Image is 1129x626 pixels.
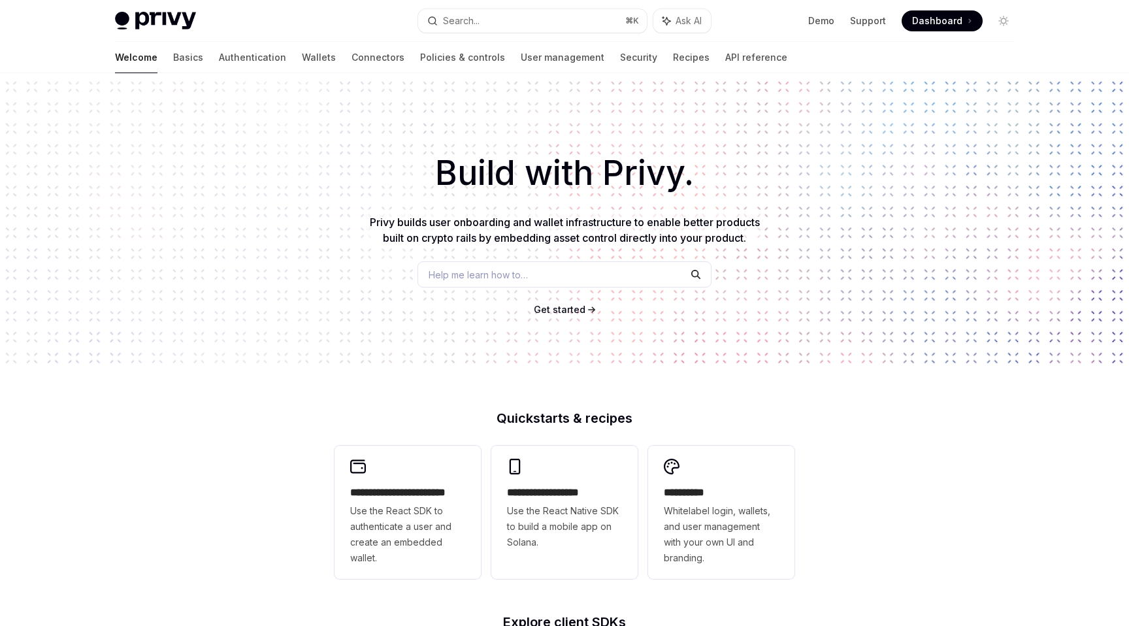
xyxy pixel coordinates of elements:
span: Ask AI [676,14,702,27]
span: ⌘ K [625,16,639,26]
a: API reference [725,42,787,73]
img: light logo [115,12,196,30]
a: **** **** **** ***Use the React Native SDK to build a mobile app on Solana. [491,446,638,579]
a: Connectors [352,42,404,73]
a: Wallets [302,42,336,73]
a: Security [620,42,657,73]
a: Authentication [219,42,286,73]
a: Basics [173,42,203,73]
a: Demo [808,14,834,27]
a: Policies & controls [420,42,505,73]
a: Support [850,14,886,27]
button: Ask AI [653,9,711,33]
span: Privy builds user onboarding and wallet infrastructure to enable better products built on crypto ... [370,216,760,244]
button: Search...⌘K [418,9,647,33]
span: Use the React Native SDK to build a mobile app on Solana. [507,503,622,550]
a: Welcome [115,42,157,73]
span: Use the React SDK to authenticate a user and create an embedded wallet. [350,503,465,566]
span: Get started [534,304,585,315]
span: Whitelabel login, wallets, and user management with your own UI and branding. [664,503,779,566]
button: Toggle dark mode [993,10,1014,31]
a: Recipes [673,42,710,73]
a: Get started [534,303,585,316]
span: Help me learn how to… [429,268,528,282]
div: Search... [443,13,480,29]
span: Dashboard [912,14,962,27]
a: User management [521,42,604,73]
a: **** *****Whitelabel login, wallets, and user management with your own UI and branding. [648,446,794,579]
h1: Build with Privy. [21,148,1108,199]
a: Dashboard [902,10,983,31]
h2: Quickstarts & recipes [335,412,794,425]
